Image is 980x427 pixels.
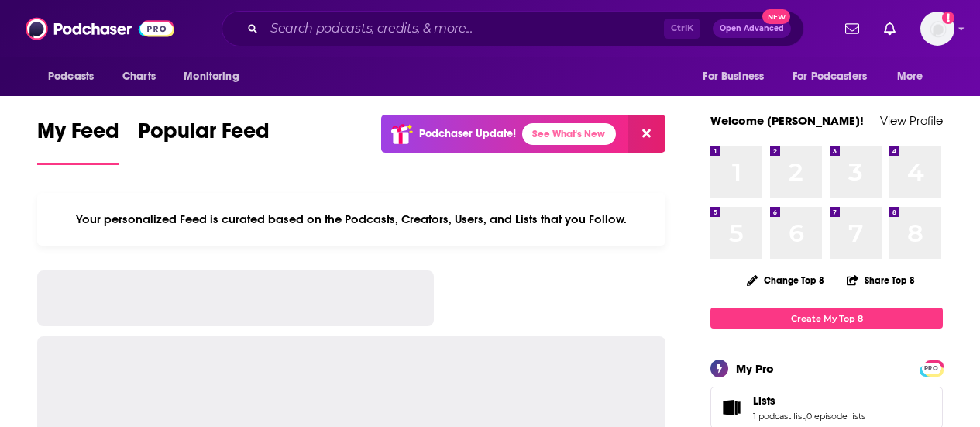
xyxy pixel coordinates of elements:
a: View Profile [880,113,943,128]
div: My Pro [736,361,774,376]
span: Lists [753,394,775,408]
span: Ctrl K [664,19,700,39]
a: 0 episode lists [806,411,865,422]
button: open menu [173,62,259,91]
span: Podcasts [48,66,94,88]
button: Show profile menu [920,12,954,46]
img: Podchaser - Follow, Share and Rate Podcasts [26,14,174,43]
span: For Business [703,66,764,88]
span: More [897,66,923,88]
button: open menu [886,62,943,91]
button: Open AdvancedNew [713,19,791,38]
a: My Feed [37,118,119,165]
span: Logged in as LBraverman [920,12,954,46]
span: My Feed [37,118,119,153]
a: Popular Feed [138,118,270,165]
a: Show notifications dropdown [839,15,865,42]
span: PRO [922,363,940,374]
span: Popular Feed [138,118,270,153]
div: Search podcasts, credits, & more... [222,11,804,46]
button: open menu [692,62,783,91]
div: Your personalized Feed is curated based on the Podcasts, Creators, Users, and Lists that you Follow. [37,193,665,246]
a: PRO [922,362,940,374]
a: Charts [112,62,165,91]
span: Monitoring [184,66,239,88]
button: Share Top 8 [846,265,916,295]
a: Lists [753,394,865,408]
a: Lists [716,397,747,418]
button: Change Top 8 [738,270,834,290]
a: 1 podcast list [753,411,805,422]
button: open menu [782,62,889,91]
a: Welcome [PERSON_NAME]! [710,113,864,128]
input: Search podcasts, credits, & more... [264,16,664,41]
span: , [805,411,806,422]
a: Create My Top 8 [710,308,943,329]
span: New [762,9,790,24]
p: Podchaser Update! [419,127,516,140]
span: Charts [122,66,156,88]
a: Show notifications dropdown [878,15,902,42]
span: For Podcasters [793,66,867,88]
a: See What's New [522,123,616,145]
svg: Add a profile image [942,12,954,24]
button: open menu [37,62,114,91]
span: Open Advanced [720,25,784,33]
img: User Profile [920,12,954,46]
